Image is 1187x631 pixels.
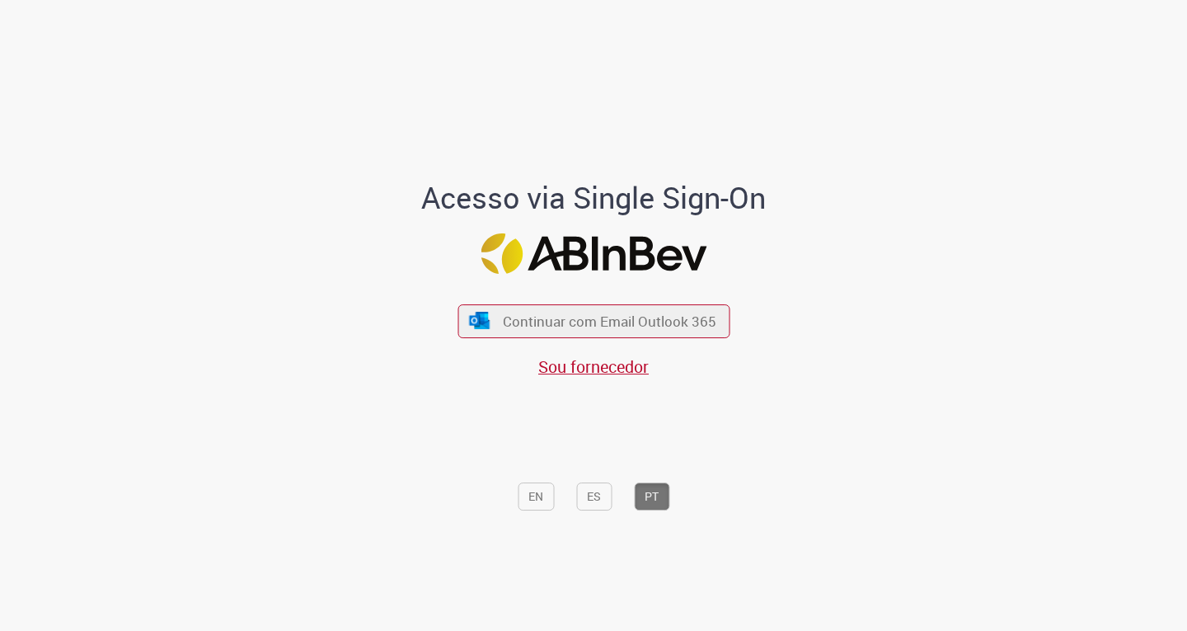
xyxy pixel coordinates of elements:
[634,483,669,511] button: PT
[538,356,649,378] a: Sou fornecedor
[457,304,730,338] button: ícone Azure/Microsoft 360 Continuar com Email Outlook 365
[518,483,554,511] button: EN
[576,483,612,511] button: ES
[503,312,716,331] span: Continuar com Email Outlook 365
[481,233,706,274] img: Logo ABInBev
[468,312,491,329] img: ícone Azure/Microsoft 360
[365,181,823,214] h1: Acesso via Single Sign-On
